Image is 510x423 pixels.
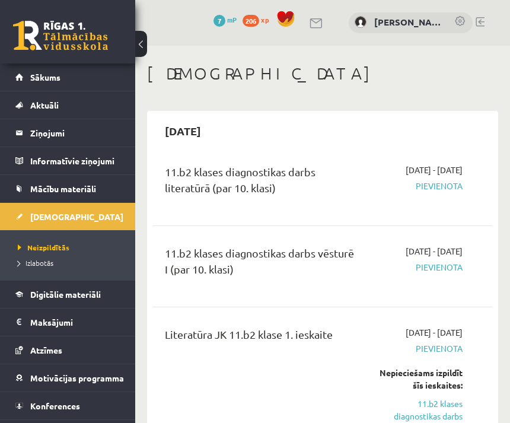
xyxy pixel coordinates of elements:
[261,15,269,24] span: xp
[213,15,237,24] a: 7 mP
[15,91,120,119] a: Aktuāli
[213,15,225,27] span: 7
[30,183,96,194] span: Mācību materiāli
[15,336,120,364] a: Atzīmes
[30,289,101,300] span: Digitālie materiāli
[147,63,498,84] h1: [DEMOGRAPHIC_DATA]
[15,147,120,174] a: Informatīvie ziņojumi
[15,308,120,336] a: Maksājumi
[30,119,120,147] legend: Ziņojumi
[30,400,80,411] span: Konferences
[30,211,123,222] span: [DEMOGRAPHIC_DATA]
[375,180,463,192] span: Pievienota
[374,15,442,29] a: [PERSON_NAME]
[406,245,463,257] span: [DATE] - [DATE]
[30,100,59,110] span: Aktuāli
[153,117,213,145] h2: [DATE]
[30,72,60,82] span: Sākums
[15,119,120,147] a: Ziņojumi
[375,261,463,273] span: Pievienota
[406,164,463,176] span: [DATE] - [DATE]
[30,308,120,336] legend: Maksājumi
[18,258,53,268] span: Izlabotās
[15,175,120,202] a: Mācību materiāli
[15,203,120,230] a: [DEMOGRAPHIC_DATA]
[18,257,123,268] a: Izlabotās
[30,345,62,355] span: Atzīmes
[243,15,259,27] span: 206
[375,342,463,355] span: Pievienota
[375,367,463,392] div: Nepieciešams izpildīt šīs ieskaites:
[15,63,120,91] a: Sākums
[227,15,237,24] span: mP
[165,326,358,348] div: Literatūra JK 11.b2 klase 1. ieskaite
[30,373,124,383] span: Motivācijas programma
[406,326,463,339] span: [DATE] - [DATE]
[18,242,123,253] a: Neizpildītās
[355,16,366,28] img: Diāna Knopa
[15,364,120,392] a: Motivācijas programma
[30,147,120,174] legend: Informatīvie ziņojumi
[15,281,120,308] a: Digitālie materiāli
[165,164,358,202] div: 11.b2 klases diagnostikas darbs literatūrā (par 10. klasi)
[13,21,108,50] a: Rīgas 1. Tālmācības vidusskola
[18,243,69,252] span: Neizpildītās
[165,245,358,283] div: 11.b2 klases diagnostikas darbs vēsturē I (par 10. klasi)
[15,392,120,419] a: Konferences
[243,15,275,24] a: 206 xp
